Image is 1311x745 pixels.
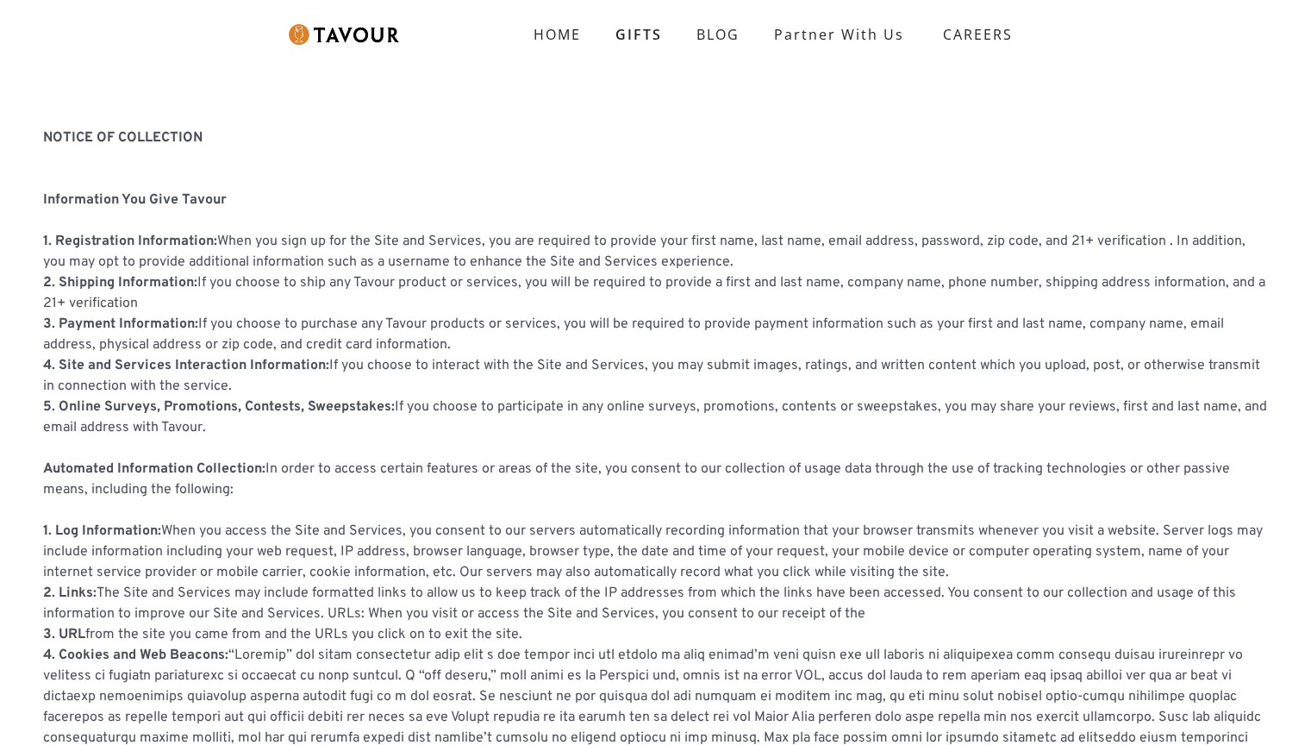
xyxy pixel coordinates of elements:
a: GIFTS [598,17,679,52]
strong: 1. Registration Information: [43,233,217,250]
a: CAREERS [921,10,1026,59]
strong: 4. Cookies and Web Beacons: [43,647,228,664]
strong: 4. Site and Services Interaction Information: [43,357,329,374]
strong: 3. Payment Information: [43,316,198,333]
strong: Automated Information Collection: [43,460,265,478]
strong: NOTICE OF COLLECTION ‍ [43,129,203,147]
strong: 1. Log Information: [43,523,161,540]
strong: Information You Give Tavour ‍ [43,191,227,209]
strong: 2. Links: [43,585,97,602]
strong: 2. Shipping Information: [43,274,197,291]
a: partner with us [757,17,921,52]
strong: 5. Online Surveys, Promotions, Contests, Sweepstakes: [43,398,395,416]
strong: 3. URL [43,626,85,643]
strong: CAREERS [943,17,1013,52]
a: BLOG [679,17,757,52]
a: HOME [516,17,598,52]
strong: HOME [534,25,581,44]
